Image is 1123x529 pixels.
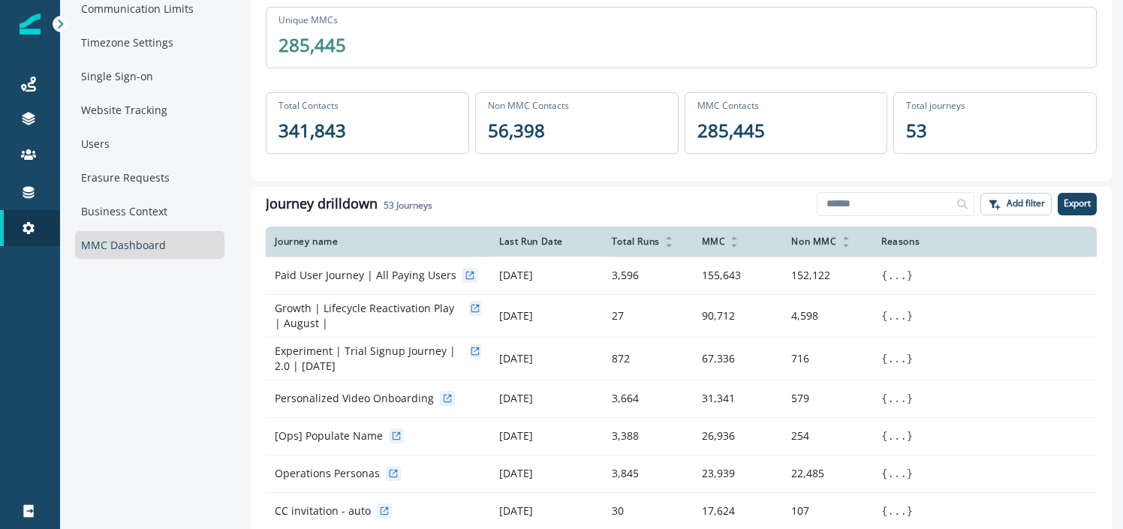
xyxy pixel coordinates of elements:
span: { [881,505,887,517]
td: 579 [782,380,872,417]
span: } [907,353,913,365]
p: 341,843 [278,117,346,144]
div: Total Runs [612,233,684,250]
div: Website Tracking [75,96,224,124]
button: ... [888,351,907,366]
button: ... [888,503,907,518]
td: 27 [603,294,693,337]
p: [DATE] [499,466,594,481]
button: Add filter [980,193,1052,215]
p: [DATE] [499,351,594,366]
p: Personalized Video Onboarding [275,391,434,406]
div: Journey name [275,236,481,248]
div: Single Sign-on [75,62,224,90]
span: { [881,467,887,479]
span: 53 [384,199,394,212]
p: Total Contacts [278,99,339,113]
span: } [907,467,913,479]
p: 53 [906,117,927,144]
div: Timezone Settings [75,29,224,56]
td: 155,643 [693,257,783,294]
p: Non MMC Contacts [488,99,569,113]
button: ... [888,466,907,481]
button: ... [888,308,907,323]
img: Inflection [20,14,41,35]
p: 285,445 [697,117,765,144]
td: 3,664 [603,380,693,417]
p: [DATE] [499,503,594,518]
td: 31,341 [693,380,783,417]
div: Reasons [881,236,1088,248]
div: Last Run Date [499,236,594,248]
p: [Ops] Populate Name [275,428,383,443]
td: 872 [603,337,693,380]
td: 4,598 [782,294,872,337]
p: [DATE] [499,308,594,323]
span: { [881,310,887,322]
p: Add filter [1007,198,1045,209]
td: 26,936 [693,417,783,455]
p: MMC Contacts [697,99,759,113]
span: { [881,392,887,404]
div: Non MMC [791,233,863,250]
span: } [907,430,913,442]
td: 23,939 [693,455,783,492]
span: { [881,430,887,442]
button: ... [888,391,907,406]
p: Export [1064,198,1091,209]
div: MMC [702,233,774,250]
td: 716 [782,337,872,380]
p: Growth | Lifecycle Reactivation Play | August | [275,301,463,331]
p: [DATE] [499,428,594,443]
button: ... [888,428,907,443]
h1: Journey drilldown [266,196,378,212]
td: 3,388 [603,417,693,455]
span: } [907,392,913,404]
div: Erasure Requests [75,164,224,191]
button: Export [1058,193,1097,215]
td: 3,845 [603,455,693,492]
p: Operations Personas [275,466,380,481]
td: 152,122 [782,257,872,294]
span: { [881,353,887,365]
span: } [907,505,913,517]
div: Users [75,130,224,158]
td: 254 [782,417,872,455]
p: CC invitation - auto [275,503,371,518]
p: Total journeys [906,99,965,113]
p: [DATE] [499,391,594,406]
p: [DATE] [499,268,594,283]
button: ... [888,268,907,283]
td: 22,485 [782,455,872,492]
span: } [907,269,913,281]
span: { [881,269,887,281]
h2: Journeys [384,200,432,211]
td: 3,596 [603,257,693,294]
p: 56,398 [488,117,545,144]
div: Business Context [75,197,224,225]
p: Experiment | Trial Signup Journey |2.0 | [DATE] [275,344,463,374]
span: } [907,310,913,322]
p: 285,445 [278,32,346,59]
div: MMC Dashboard [75,231,224,259]
td: 90,712 [693,294,783,337]
td: 67,336 [693,337,783,380]
p: Paid User Journey | All Paying Users [275,268,456,283]
p: Unique MMCs [278,14,338,27]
